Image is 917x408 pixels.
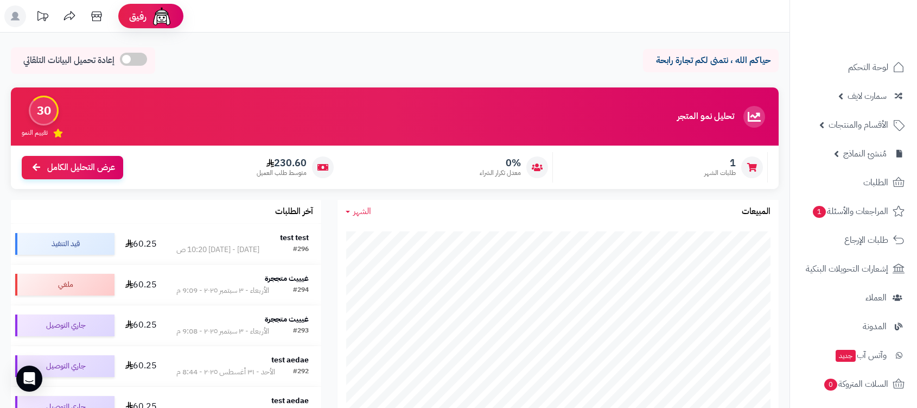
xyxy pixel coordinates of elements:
[176,326,269,337] div: الأربعاء - ٣ سبتمبر ٢٠٢٥ - 9:08 م
[797,198,910,224] a: المراجعات والأسئلة1
[651,54,770,67] p: حياكم الله ، نتمنى لكم تجارة رابحة
[22,156,123,179] a: عرض التحليل الكامل
[829,117,888,133] span: الأقسام والمنتجات
[824,378,837,391] span: 0
[257,168,307,178] span: متوسط طلب العميل
[23,54,114,67] span: إعادة تحميل البيانات التلقائي
[176,244,259,255] div: [DATE] - [DATE] 10:20 ص
[863,175,888,190] span: الطلبات
[293,285,309,296] div: #294
[797,371,910,397] a: السلات المتروكة0
[823,376,888,392] span: السلات المتروكة
[797,256,910,282] a: إشعارات التحويلات البنكية
[275,207,313,217] h3: آخر الطلبات
[843,146,887,161] span: مُنشئ النماذج
[843,8,907,31] img: logo-2.png
[15,233,114,255] div: قيد التنفيذ
[677,112,734,122] h3: تحليل نمو المتجر
[293,367,309,378] div: #292
[480,168,521,178] span: معدل تكرار الشراء
[16,366,42,392] div: Open Intercom Messenger
[151,5,173,27] img: ai-face.png
[480,157,521,169] span: 0%
[265,313,309,325] strong: غيييث متججرة
[848,89,887,104] span: سمارت لايف
[257,157,307,169] span: 230.60
[346,205,371,218] a: الشهر
[797,54,910,80] a: لوحة التحكم
[293,326,309,337] div: #293
[797,342,910,368] a: وآتس آبجديد
[797,170,910,196] a: الطلبات
[176,285,269,296] div: الأربعاء - ٣ سبتمبر ٢٠٢٥ - 9:09 م
[293,244,309,255] div: #296
[806,261,888,277] span: إشعارات التحويلات البنكية
[271,395,309,406] strong: test aedae
[797,285,910,311] a: العملاء
[119,346,164,386] td: 60.25
[812,205,826,218] span: 1
[22,128,48,137] span: تقييم النمو
[704,168,736,178] span: طلبات الشهر
[29,5,56,30] a: تحديثات المنصة
[15,274,114,296] div: ملغي
[863,319,887,334] span: المدونة
[353,205,371,218] span: الشهر
[797,313,910,340] a: المدونة
[835,348,887,363] span: وآتس آب
[129,10,147,23] span: رفيق
[844,233,888,248] span: طلبات الإرجاع
[265,273,309,284] strong: غيييث متججرة
[15,315,114,336] div: جاري التوصيل
[15,355,114,377] div: جاري التوصيل
[280,232,309,243] strong: test test
[848,60,888,75] span: لوحة التحكم
[47,161,115,174] span: عرض التحليل الكامل
[119,305,164,346] td: 60.25
[176,367,275,378] div: الأحد - ٣١ أغسطس ٢٠٢٥ - 8:44 م
[119,224,164,264] td: 60.25
[836,350,856,362] span: جديد
[812,204,888,219] span: المراجعات والأسئلة
[742,207,770,217] h3: المبيعات
[865,290,887,305] span: العملاء
[119,265,164,305] td: 60.25
[704,157,736,169] span: 1
[271,354,309,366] strong: test aedae
[797,227,910,253] a: طلبات الإرجاع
